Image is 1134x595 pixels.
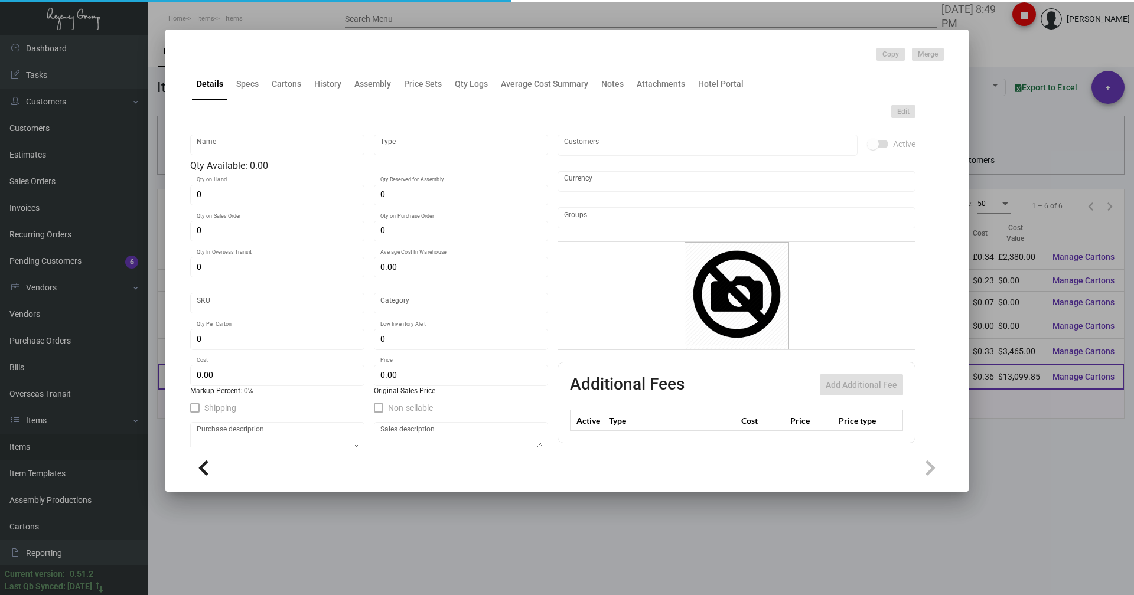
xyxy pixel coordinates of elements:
span: Shipping [204,401,236,415]
th: Price type [836,410,889,431]
div: Specs [236,78,259,90]
div: Notes [601,78,624,90]
div: History [314,78,341,90]
div: 0.51.2 [70,568,93,580]
th: Type [606,410,738,431]
div: Average Cost Summary [501,78,588,90]
div: Last Qb Synced: [DATE] [5,580,92,593]
span: Copy [882,50,899,60]
div: Qty Logs [455,78,488,90]
div: Assembly [354,78,391,90]
th: Price [787,410,836,431]
input: Add new.. [564,140,852,150]
div: Hotel Portal [698,78,744,90]
div: Attachments [637,78,685,90]
th: Cost [738,410,787,431]
span: Merge [918,50,938,60]
span: Active [893,137,915,151]
div: Price Sets [404,78,442,90]
button: Copy [876,48,905,61]
span: Non-sellable [388,401,433,415]
button: Edit [891,105,915,118]
button: Add Additional Fee [820,374,903,395]
th: Active [571,410,607,431]
input: Add new.. [564,213,910,223]
span: Edit [897,107,910,117]
div: Qty Available: 0.00 [190,159,548,173]
div: Current version: [5,568,65,580]
button: Merge [912,48,944,61]
h2: Additional Fees [570,374,685,395]
span: Add Additional Fee [826,380,897,390]
div: Details [197,78,223,90]
div: Cartons [272,78,301,90]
